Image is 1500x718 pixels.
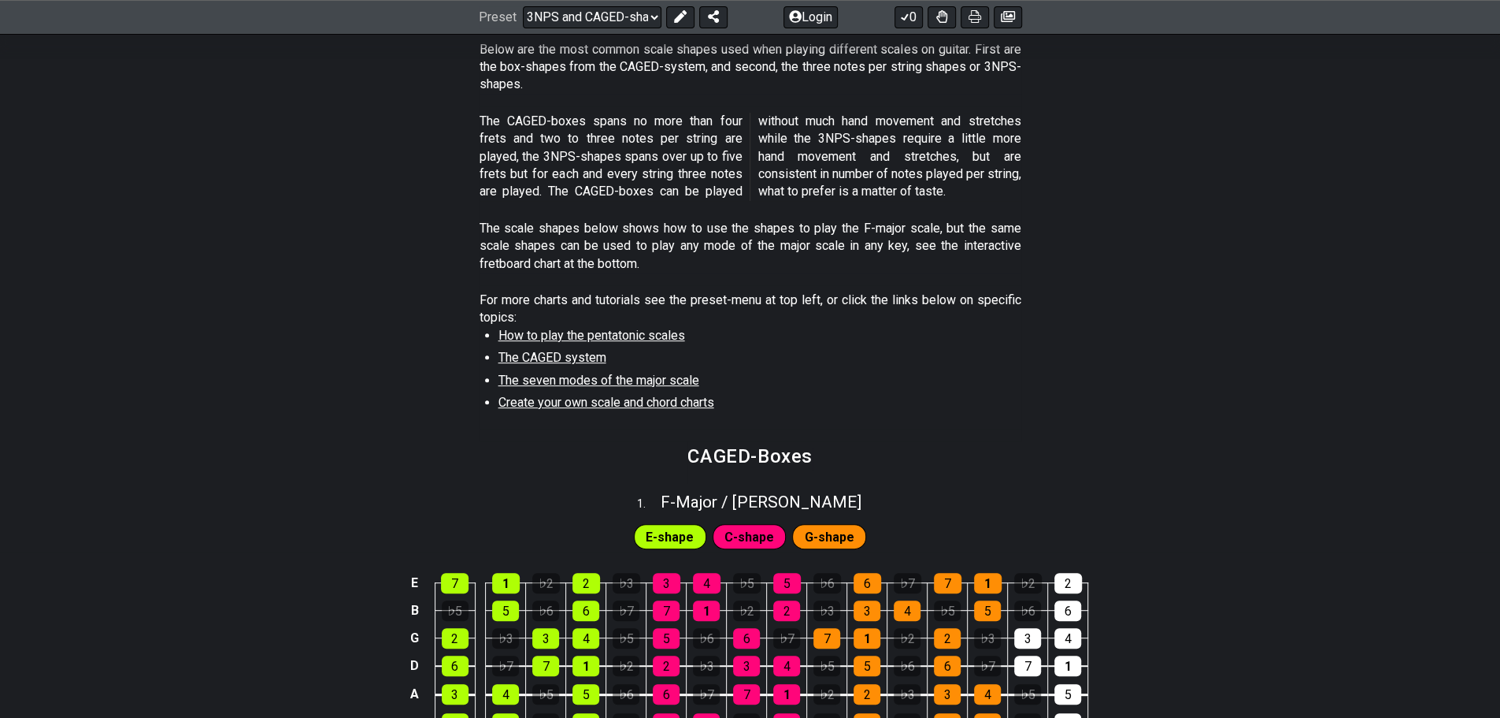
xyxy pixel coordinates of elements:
span: Create your own scale and chord charts [498,395,714,410]
div: 2 [934,628,961,649]
div: 3 [1014,628,1041,649]
div: 6 [653,684,680,705]
span: First enable full edit mode to edit [724,526,774,549]
div: 3 [653,573,680,593]
div: ♭6 [613,684,639,705]
td: D [406,652,424,680]
div: ♭5 [733,573,761,593]
div: ♭5 [934,601,961,621]
div: 2 [572,573,600,593]
div: ♭2 [894,628,920,649]
div: 2 [442,628,469,649]
div: 6 [442,656,469,676]
span: The seven modes of the major scale [498,373,699,388]
div: 5 [854,656,880,676]
div: 1 [974,573,1002,593]
div: 7 [653,601,680,621]
div: 4 [773,656,800,676]
span: The CAGED system [498,350,606,365]
div: 5 [1054,684,1081,705]
span: First enable full edit mode to edit [646,526,694,549]
div: 2 [773,601,800,621]
div: 5 [492,601,519,621]
div: ♭7 [773,628,800,649]
div: 7 [813,628,840,649]
div: ♭3 [974,628,1001,649]
div: ♭3 [894,684,920,705]
div: ♭6 [1014,601,1041,621]
td: G [406,624,424,652]
div: 6 [733,628,760,649]
div: 3 [854,601,880,621]
div: ♭3 [613,573,640,593]
td: B [406,597,424,624]
span: Preset [479,10,517,25]
div: 4 [974,684,1001,705]
td: E [406,570,424,597]
div: 6 [934,656,961,676]
div: 3 [442,684,469,705]
select: Preset [523,6,661,28]
div: 5 [974,601,1001,621]
p: Below are the most common scale shapes used when playing different scales on guitar. First are th... [480,41,1021,94]
div: 7 [1014,656,1041,676]
div: 5 [653,628,680,649]
div: 5 [773,573,801,593]
button: Print [961,6,989,28]
div: ♭2 [733,601,760,621]
td: A [406,680,424,709]
div: ♭7 [613,601,639,621]
div: 7 [934,573,961,593]
div: ♭7 [492,656,519,676]
button: Toggle Dexterity for all fretkits [928,6,956,28]
div: ♭2 [1014,573,1042,593]
div: ♭5 [532,684,559,705]
div: ♭6 [813,573,841,593]
div: 1 [572,656,599,676]
div: 1 [492,573,520,593]
div: ♭3 [813,601,840,621]
p: The CAGED-boxes spans no more than four frets and two to three notes per string are played, the 3... [480,113,1021,201]
div: 2 [854,684,880,705]
div: ♭6 [532,601,559,621]
div: ♭7 [974,656,1001,676]
div: 1 [773,684,800,705]
div: ♭2 [813,684,840,705]
div: ♭6 [693,628,720,649]
div: 6 [572,601,599,621]
div: 3 [532,628,559,649]
div: 4 [1054,628,1081,649]
div: 4 [492,684,519,705]
div: 7 [733,684,760,705]
span: How to play the pentatonic scales [498,328,685,343]
div: 4 [693,573,720,593]
div: 7 [532,656,559,676]
div: 2 [653,656,680,676]
span: F - Major / [PERSON_NAME] [661,493,861,512]
div: ♭7 [693,684,720,705]
div: ♭5 [442,601,469,621]
p: For more charts and tutorials see the preset-menu at top left, or click the links below on specif... [480,292,1021,327]
div: 2 [1054,573,1082,593]
div: 1 [854,628,880,649]
span: 1 . [637,496,661,513]
button: Edit Preset [666,6,694,28]
div: ♭2 [613,656,639,676]
div: 6 [1054,601,1081,621]
div: ♭3 [693,656,720,676]
button: Share Preset [699,6,728,28]
div: 3 [733,656,760,676]
p: The scale shapes below shows how to use the shapes to play the F-major scale, but the same scale ... [480,220,1021,273]
div: 7 [441,573,469,593]
div: 5 [572,684,599,705]
div: ♭2 [532,573,560,593]
h2: CAGED-Boxes [687,448,813,465]
div: 3 [934,684,961,705]
button: 0 [894,6,923,28]
button: Login [783,6,838,28]
div: 6 [854,573,881,593]
div: 1 [693,601,720,621]
div: 4 [894,601,920,621]
div: 4 [572,628,599,649]
div: ♭5 [813,656,840,676]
